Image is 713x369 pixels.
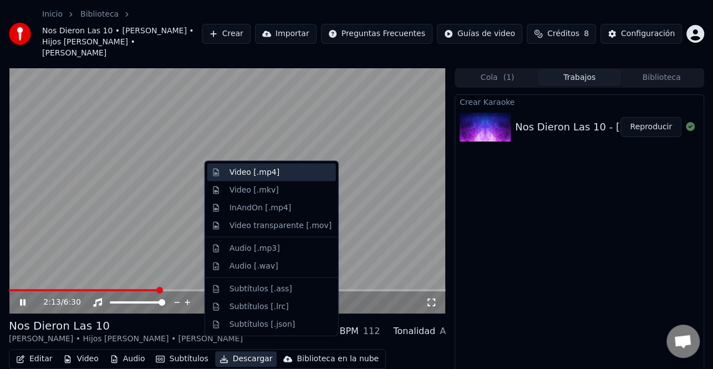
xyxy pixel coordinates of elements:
div: Subtítulos [.ass] [230,283,292,294]
button: Preguntas Frecuentes [321,24,432,44]
button: Subtítulos [151,351,212,367]
button: Trabajos [538,69,620,85]
span: 6:30 [63,297,80,308]
div: Configuración [621,28,675,39]
div: Subtítulos [.json] [230,319,296,330]
button: Descargar [215,351,277,367]
div: A [440,325,446,338]
span: Créditos [547,28,579,39]
button: Editar [12,351,57,367]
button: Video [59,351,103,367]
button: Configuración [600,24,682,44]
div: Tonalidad [393,325,435,338]
span: 2:13 [43,297,60,308]
div: Subtítulos [.lrc] [230,301,289,312]
nav: breadcrumb [42,9,202,59]
button: Importar [255,24,317,44]
div: Crear Karaoke [455,95,704,108]
div: [PERSON_NAME] • Hijos [PERSON_NAME] • [PERSON_NAME] [9,333,243,345]
div: 112 [363,325,380,338]
div: / [43,297,70,308]
div: BPM [339,325,358,338]
button: Créditos8 [527,24,596,44]
span: ( 1 ) [503,72,514,83]
img: youka [9,23,31,45]
a: Biblioteca [80,9,119,20]
button: Biblioteca [620,69,702,85]
button: Crear [202,24,251,44]
a: Chat abierto [666,325,700,358]
div: Video transparente [.mov] [230,220,332,231]
div: InAndOn [.mp4] [230,202,292,213]
a: Inicio [42,9,63,20]
div: Audio [.wav] [230,260,278,271]
button: Reproducir [620,117,681,137]
div: Video [.mp4] [230,167,279,178]
div: Audio [.mp3] [230,242,280,254]
button: Cola [456,69,538,85]
div: Nos Dieron Las 10 [9,318,243,333]
button: Audio [105,351,150,367]
div: Video [.mkv] [230,185,279,196]
button: Guías de video [437,24,522,44]
div: Biblioteca en la nube [297,353,379,365]
span: Nos Dieron Las 10 • [PERSON_NAME] • Hijos [PERSON_NAME] • [PERSON_NAME] [42,26,202,59]
span: 8 [584,28,589,39]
